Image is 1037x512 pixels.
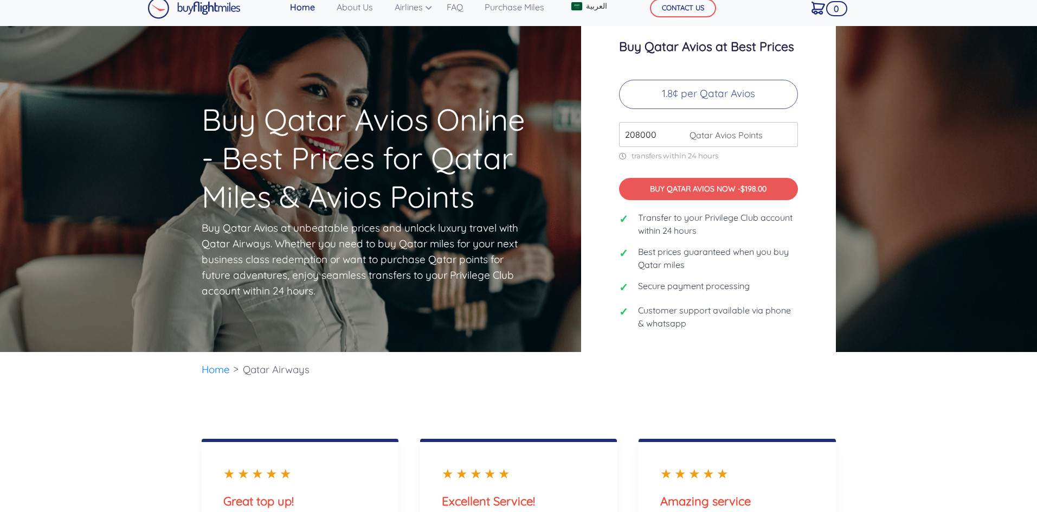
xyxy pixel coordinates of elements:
p: Buy Qatar Avios at unbeatable prices and unlock luxury travel with Qatar Airways. Whether you nee... [202,220,521,299]
span: Customer support available via phone & whatsapp [638,304,798,330]
img: Arabic [571,2,582,10]
span: Best prices guaranteed when you buy Qatar miles [638,245,798,271]
h3: Great top up! [223,494,377,508]
div: ★★★★★ [442,464,595,483]
div: ★★★★★ [223,464,377,483]
h3: Amazing service [660,494,814,508]
span: 0 [826,1,847,16]
span: العربية [586,1,607,12]
h3: Excellent Service! [442,494,595,508]
img: Cart [811,2,825,15]
span: ✓ [619,245,630,261]
span: Qatar Avios Points [684,129,763,142]
li: Qatar Airways [237,352,315,387]
div: ★★★★★ [660,464,814,483]
p: transfers within 24 hours [619,151,798,161]
span: Secure payment processing [638,279,750,292]
button: BUY QATAR AVIOS NOW -$198.00 [619,178,798,200]
span: Transfer to your Privilege Club account within 24 hours [638,211,798,237]
h3: Buy Qatar Avios at Best Prices [619,40,798,54]
span: $198.00 [740,184,767,194]
span: ✓ [619,279,630,296]
span: ✓ [619,304,630,320]
span: ✓ [619,211,630,227]
p: 1.8¢ per Qatar Avios [619,80,798,109]
a: Home [202,363,230,376]
h1: Buy Qatar Avios Online - Best Prices for Qatar Miles & Avios Points [202,39,539,216]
